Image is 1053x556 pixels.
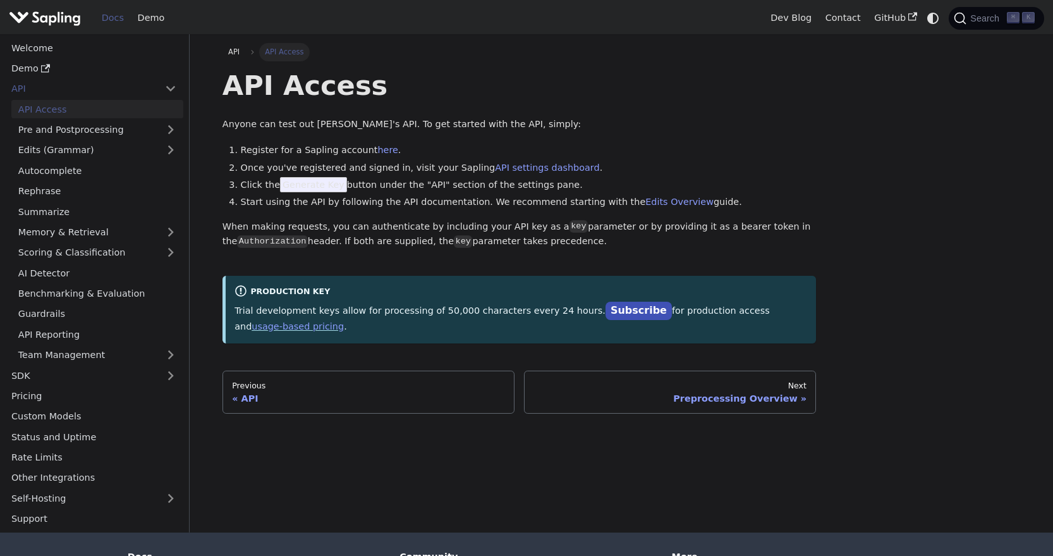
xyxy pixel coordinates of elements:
[819,8,868,28] a: Contact
[533,393,806,404] div: Preprocessing Overview
[4,469,183,487] a: Other Integrations
[222,371,515,414] a: PreviousAPI
[11,223,183,242] a: Memory & Retrieval
[11,161,183,180] a: Autocomplete
[222,43,246,61] a: API
[764,8,818,28] a: Dev Blog
[232,381,505,391] div: Previous
[9,9,85,27] a: Sapling.ai
[4,510,183,528] a: Support
[158,80,183,98] button: Collapse sidebar category 'API'
[11,141,183,159] a: Edits (Grammar)
[645,197,714,207] a: Edits Overview
[222,219,817,250] p: When making requests, you can authenticate by including your API key as a parameter or by providi...
[1007,12,1020,23] kbd: ⌘
[495,163,599,173] a: API settings dashboard
[949,7,1044,30] button: Search (Command+K)
[924,9,942,27] button: Switch between dark and light mode (currently system mode)
[241,161,817,176] li: Once you've registered and signed in, visit your Sapling .
[259,43,310,61] span: API Access
[4,428,183,446] a: Status and Uptime
[4,80,158,98] a: API
[11,305,183,323] a: Guardrails
[606,302,672,320] a: Subscribe
[4,366,158,385] a: SDK
[966,13,1007,23] span: Search
[4,407,183,426] a: Custom Models
[95,8,131,28] a: Docs
[158,366,183,385] button: Expand sidebar category 'SDK'
[1022,12,1035,23] kbd: K
[234,285,807,300] div: Production Key
[11,285,183,303] a: Benchmarking & Evaluation
[222,68,817,102] h1: API Access
[252,321,344,331] a: usage-based pricing
[222,117,817,132] p: Anyone can test out [PERSON_NAME]'s API. To get started with the API, simply:
[9,9,81,27] img: Sapling.ai
[232,393,505,404] div: API
[11,346,183,364] a: Team Management
[241,178,817,193] li: Click the button under the "API" section of the settings pane.
[222,371,817,414] nav: Docs pages
[11,202,183,221] a: Summarize
[569,220,588,233] code: key
[11,325,183,343] a: API Reporting
[131,8,171,28] a: Demo
[454,235,472,248] code: key
[4,59,183,78] a: Demo
[867,8,923,28] a: GitHub
[4,489,183,507] a: Self-Hosting
[4,387,183,405] a: Pricing
[241,143,817,158] li: Register for a Sapling account .
[228,47,240,56] span: API
[11,244,183,262] a: Scoring & Classification
[11,100,183,118] a: API Access
[11,182,183,201] a: Rephrase
[11,264,183,282] a: AI Detector
[222,43,817,61] nav: Breadcrumbs
[11,121,183,139] a: Pre and Postprocessing
[524,371,817,414] a: NextPreprocessing Overview
[377,145,398,155] a: here
[4,39,183,57] a: Welcome
[234,302,807,334] p: Trial development keys allow for processing of 50,000 characters every 24 hours. for production a...
[4,448,183,467] a: Rate Limits
[280,177,347,192] span: Generate Key
[533,381,806,391] div: Next
[241,195,817,210] li: Start using the API by following the API documentation. We recommend starting with the guide.
[237,235,307,248] code: Authorization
